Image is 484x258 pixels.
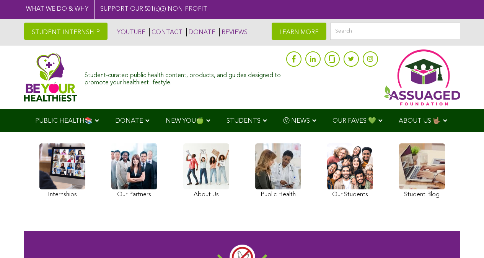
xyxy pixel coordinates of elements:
[35,118,93,124] span: PUBLIC HEALTH📚
[186,28,215,36] a: DONATE
[446,221,484,258] iframe: Chat Widget
[85,68,282,87] div: Student-curated public health content, products, and guides designed to promote your healthiest l...
[219,28,248,36] a: REVIEWS
[24,109,460,132] div: Navigation Menu
[329,55,334,63] img: glassdoor
[115,28,145,36] a: YOUTUBE
[149,28,183,36] a: CONTACT
[24,23,108,40] a: STUDENT INTERNSHIP
[24,53,77,102] img: Assuaged
[115,118,143,124] span: DONATE
[227,118,261,124] span: STUDENTS
[330,23,460,40] input: Search
[283,118,310,124] span: Ⓥ NEWS
[272,23,326,40] a: LEARN MORE
[166,118,204,124] span: NEW YOU🍏
[384,49,460,105] img: Assuaged App
[399,118,441,124] span: ABOUT US 🤟🏽
[332,118,376,124] span: OUR FAVES 💚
